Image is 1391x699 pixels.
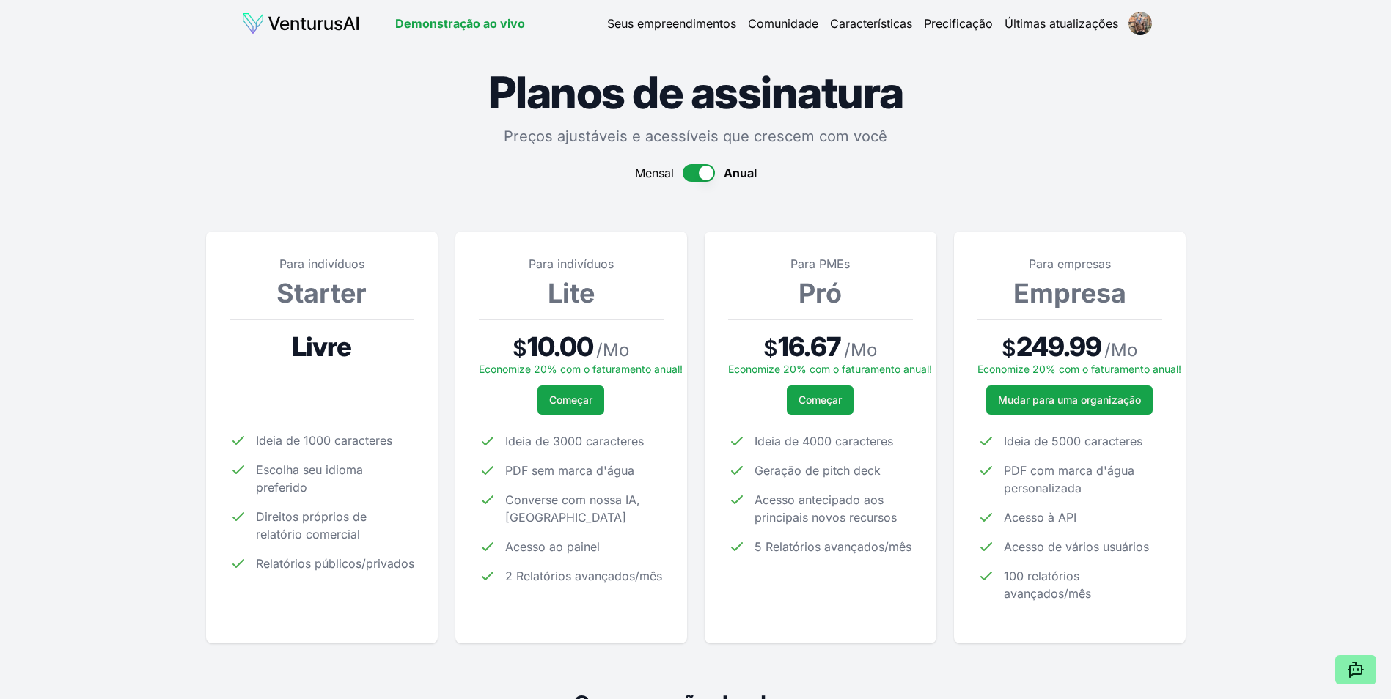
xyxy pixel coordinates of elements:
span: Ideia de 1000 caracteres [256,432,392,449]
span: Converse com nossa IA, [GEOGRAPHIC_DATA] [505,491,664,526]
font: Mo [603,339,629,360]
button: Começar [537,385,604,415]
span: PDF sem marca d'água [505,462,634,479]
span: / [844,339,877,362]
span: 16.67 [778,332,841,361]
span: Anual [724,164,757,182]
a: Mudar para uma organização [986,385,1153,415]
a: Comunidade [748,15,818,32]
span: Relatórios públicos/privados [256,555,414,572]
span: 10.00 [527,332,594,361]
button: Começar [787,385,854,415]
span: Acesso de vários usuários [1004,538,1149,555]
img: logotipo [241,12,360,35]
span: Economize 20% com o faturamento anual! [977,363,1181,375]
span: Economize 20% com o faturamento anual! [728,363,932,375]
span: Ideia de 5000 caracteres [1004,432,1142,450]
h3: Starter [230,278,414,308]
span: 249.99 [1016,332,1102,361]
p: Preços ajustáveis e acessíveis que crescem com você [206,126,1186,147]
font: Mo [851,339,877,360]
a: Características [830,15,912,32]
span: / [596,339,629,362]
span: Começar [799,393,842,407]
a: Precificação [924,15,993,32]
span: PDF com marca d'água personalizada [1004,462,1162,497]
span: $ [1002,335,1016,361]
img: ACg8ocI4m3gFCMNaiK282JqGEPr2wGSAcwboRFaI5-f-3IF4TEVw_Zm3=s96-c [1128,12,1152,35]
p: Para empresas [977,255,1162,273]
span: Ideia de 3000 caracteres [505,432,644,450]
span: Direitos próprios de relatório comercial [256,508,414,543]
span: Geração de pitch deck [755,462,881,479]
span: Economize 20% com o faturamento anual! [479,363,683,375]
h3: Empresa [977,278,1162,308]
span: 5 Relatórios avançados/mês [755,538,911,555]
span: Acesso ao painel [505,538,600,555]
span: $ [763,335,778,361]
span: Acesso à API [1004,508,1076,526]
span: Escolha seu idioma preferido [256,461,414,496]
span: Mensal [635,164,674,182]
a: Seus empreendimentos [607,15,736,32]
span: Ideia de 4000 caracteres [755,432,893,450]
a: Demonstração ao vivo [395,15,525,32]
h3: Pró [728,278,913,308]
span: $ [513,335,527,361]
span: Livre [292,332,352,361]
span: Acesso antecipado aos principais novos recursos [755,491,913,526]
font: Mo [1111,339,1137,360]
span: 2 Relatórios avançados/mês [505,567,662,585]
p: Para indivíduos [230,255,414,273]
span: / [1104,339,1137,362]
h1: Planos de assinatura [206,70,1186,114]
p: Para indivíduos [479,255,664,273]
h3: Lite [479,278,664,308]
span: Começar [549,393,592,407]
p: Para PMEs [728,255,913,273]
a: Últimas atualizações [1005,15,1118,32]
span: 100 relatórios avançados/mês [1004,567,1162,602]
